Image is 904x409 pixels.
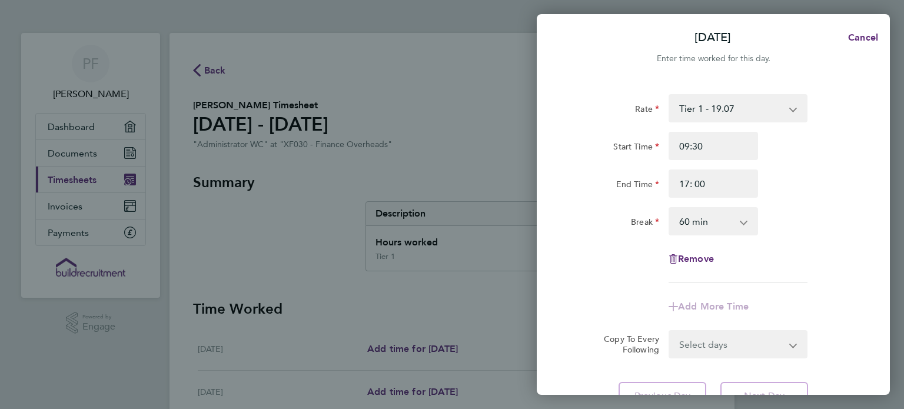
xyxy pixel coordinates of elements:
button: Cancel [829,26,890,49]
button: Remove [669,254,714,264]
p: [DATE] [694,29,731,46]
label: Start Time [613,141,659,155]
span: Cancel [845,32,878,43]
input: E.g. 08:00 [669,132,758,160]
span: Remove [678,253,714,264]
label: Rate [635,104,659,118]
label: Copy To Every Following [594,334,659,355]
input: E.g. 18:00 [669,169,758,198]
label: End Time [616,179,659,193]
div: Enter time worked for this day. [537,52,890,66]
label: Break [631,217,659,231]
